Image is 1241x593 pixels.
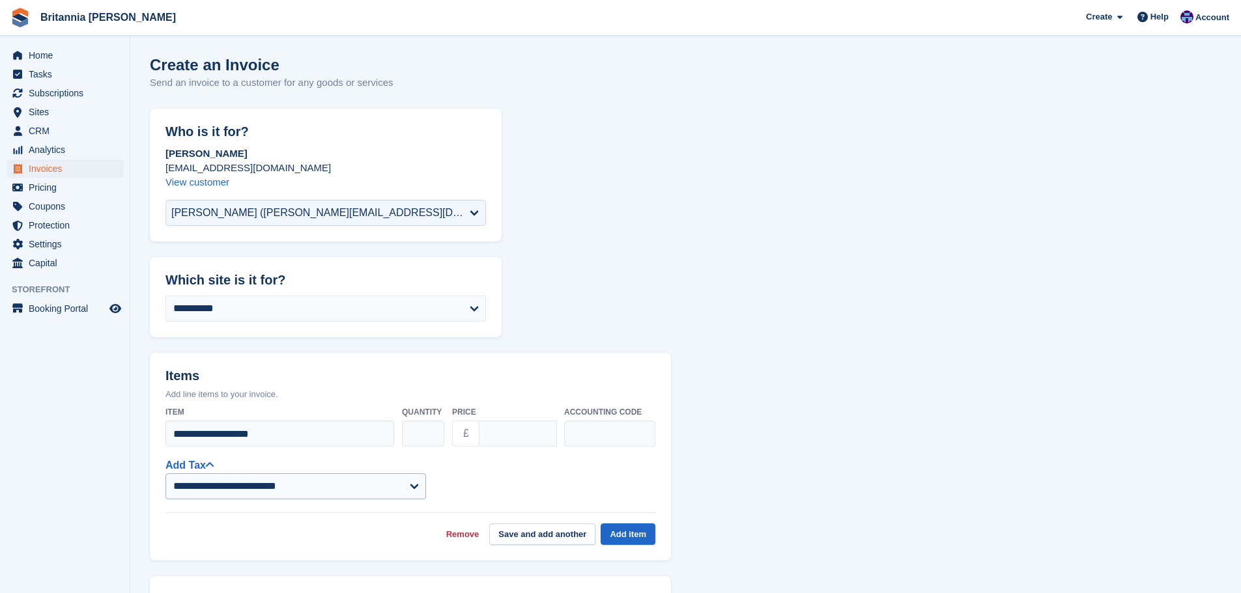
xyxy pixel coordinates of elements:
h1: Create an Invoice [150,56,393,74]
a: menu [7,65,123,83]
span: Subscriptions [29,84,107,102]
a: menu [7,197,123,215]
label: Price [452,406,556,418]
span: Settings [29,235,107,253]
label: Accounting code [564,406,655,418]
span: Analytics [29,141,107,159]
span: Invoices [29,159,107,178]
a: Britannia [PERSON_NAME] [35,7,181,28]
span: Coupons [29,197,107,215]
img: stora-icon-8386f47178a22dfd0bd8f6a31ec36ba5ce8667c1dd55bd0f319d3a0aa187defe.svg [10,8,30,27]
span: Capital [29,254,107,272]
span: Booking Portal [29,299,107,318]
a: menu [7,103,123,121]
span: Pricing [29,178,107,197]
a: menu [7,46,123,64]
span: Tasks [29,65,107,83]
a: menu [7,235,123,253]
span: Protection [29,216,107,234]
label: Quantity [402,406,444,418]
a: Remove [446,528,479,541]
div: [PERSON_NAME] ([PERSON_NAME][EMAIL_ADDRESS][DOMAIN_NAME]) [171,205,470,221]
p: Send an invoice to a customer for any goods or services [150,76,393,90]
button: Add item [601,523,655,545]
a: menu [7,159,123,178]
a: Preview store [107,301,123,316]
p: [EMAIL_ADDRESS][DOMAIN_NAME] [165,161,486,175]
h2: Items [165,368,655,386]
span: Storefront [12,283,130,296]
span: Help [1150,10,1169,23]
a: menu [7,299,123,318]
a: menu [7,178,123,197]
h2: Who is it for? [165,124,486,139]
a: menu [7,84,123,102]
label: Item [165,406,394,418]
span: Home [29,46,107,64]
a: Add Tax [165,460,214,471]
a: menu [7,216,123,234]
a: menu [7,254,123,272]
span: CRM [29,122,107,140]
button: Save and add another [489,523,595,545]
a: menu [7,141,123,159]
h2: Which site is it for? [165,273,486,288]
a: View customer [165,176,229,187]
a: menu [7,122,123,140]
span: Sites [29,103,107,121]
p: Add line items to your invoice. [165,388,655,401]
span: Create [1086,10,1112,23]
span: Account [1195,11,1229,24]
img: Becca Clark [1180,10,1193,23]
p: [PERSON_NAME] [165,146,486,161]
